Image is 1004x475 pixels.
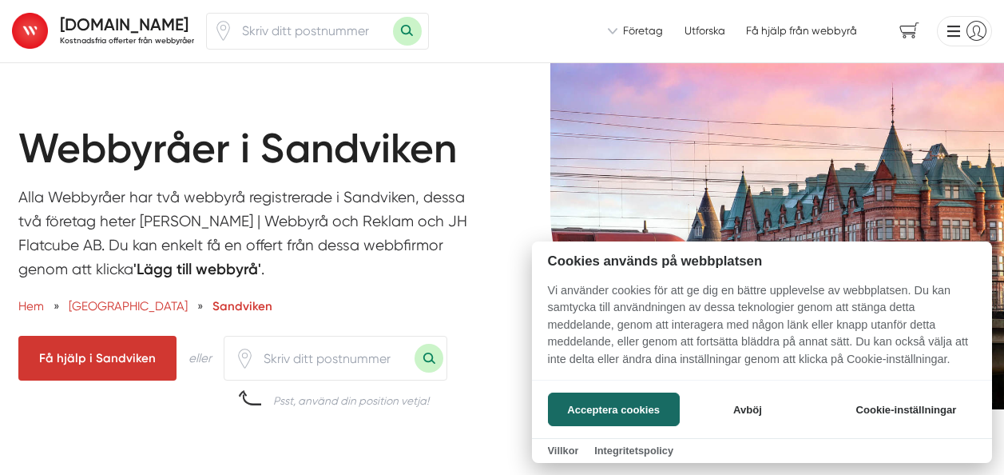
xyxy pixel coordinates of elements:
button: Avböj [684,393,811,426]
h2: Cookies används på webbplatsen [532,253,992,269]
a: Villkor [548,445,579,457]
p: Vi använder cookies för att ge dig en bättre upplevelse av webbplatsen. Du kan samtycka till anvä... [532,282,992,380]
a: Integritetspolicy [594,445,673,457]
button: Acceptera cookies [548,393,680,426]
button: Cookie-inställningar [836,393,976,426]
